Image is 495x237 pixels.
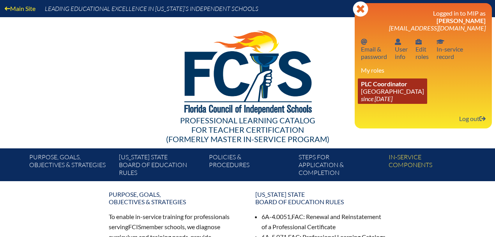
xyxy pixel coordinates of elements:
[23,116,472,144] div: Professional Learning Catalog (formerly Master In-service Program)
[292,213,303,220] span: FAC
[295,151,385,181] a: Steps forapplication & completion
[437,17,486,24] span: [PERSON_NAME]
[358,36,390,62] a: Email passwordEmail &password
[361,80,407,87] span: PLC Coordinator
[2,3,39,14] a: Main Site
[206,151,295,181] a: Policies &Procedures
[167,17,328,124] img: FCISlogo221.eps
[361,95,392,102] i: since [DATE]
[392,36,411,62] a: User infoUserinfo
[361,66,486,74] h3: My roles
[437,39,444,45] svg: In-service record
[358,78,427,104] a: PLC Coordinator [GEOGRAPHIC_DATA] since [DATE]
[128,223,141,230] span: FCIS
[456,113,489,124] a: Log outLog out
[191,125,304,134] span: for Teacher Certification
[104,187,244,208] a: Purpose, goals,objectives & strategies
[26,151,116,181] a: Purpose, goals,objectives & strategies
[361,39,367,45] svg: Email password
[262,212,386,232] li: 6A-4.0051, : Renewal and Reinstatement of a Professional Certificate
[433,36,466,62] a: In-service recordIn-servicerecord
[361,9,486,32] h3: Logged in to MIP as
[353,1,368,17] svg: Close
[385,151,475,181] a: In-servicecomponents
[395,39,401,45] svg: User info
[251,187,391,208] a: [US_STATE] StateBoard of Education rules
[412,36,432,62] a: User infoEditroles
[389,24,486,32] span: [EMAIL_ADDRESS][DOMAIN_NAME]
[479,116,486,122] svg: Log out
[415,39,422,45] svg: User info
[116,151,205,181] a: [US_STATE] StateBoard of Education rules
